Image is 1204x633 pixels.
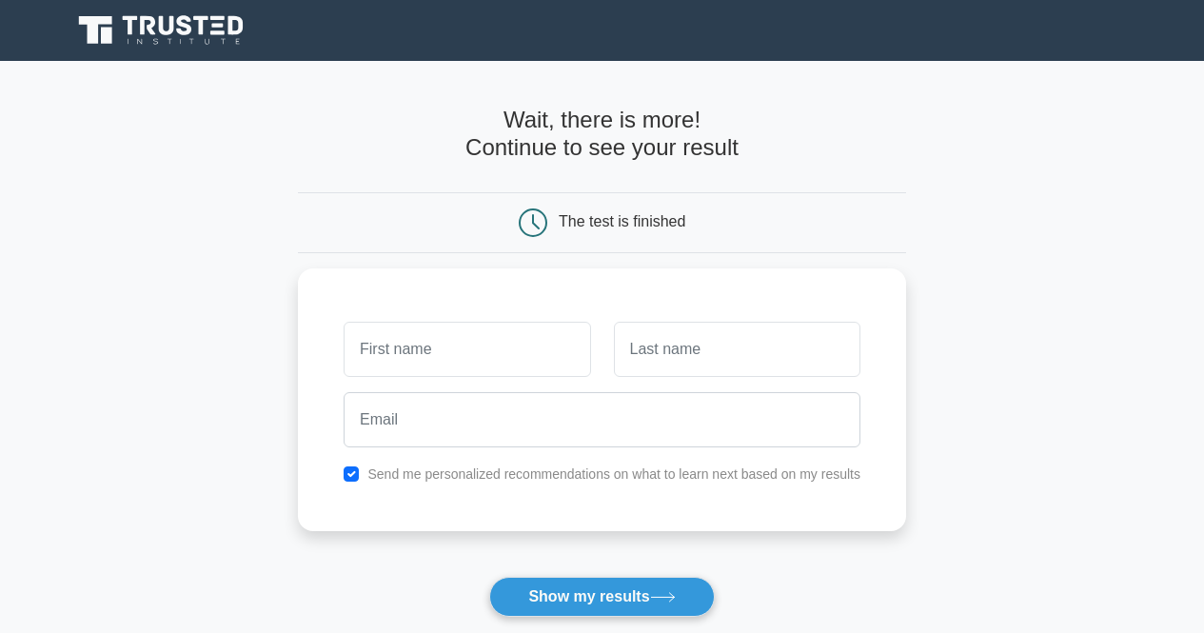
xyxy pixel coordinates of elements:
input: Last name [614,322,860,377]
button: Show my results [489,577,714,617]
input: Email [344,392,860,447]
label: Send me personalized recommendations on what to learn next based on my results [367,466,860,482]
div: The test is finished [559,213,685,229]
h4: Wait, there is more! Continue to see your result [298,107,906,162]
input: First name [344,322,590,377]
